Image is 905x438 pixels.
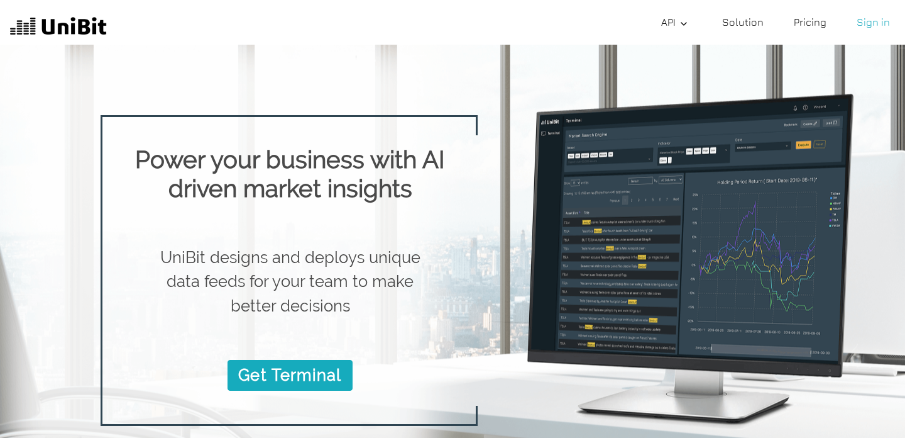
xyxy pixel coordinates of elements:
a: Sign in [852,9,895,35]
p: UniBit designs and deploys unique data feeds for your team to make better decisions [143,245,437,318]
a: Pricing [789,9,831,35]
a: API [656,9,697,35]
h1: Power your business with AI driven market insights [123,145,458,203]
a: Solution [717,9,769,35]
img: UniBit Logo [10,15,107,40]
a: Get Terminal [228,360,352,390]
